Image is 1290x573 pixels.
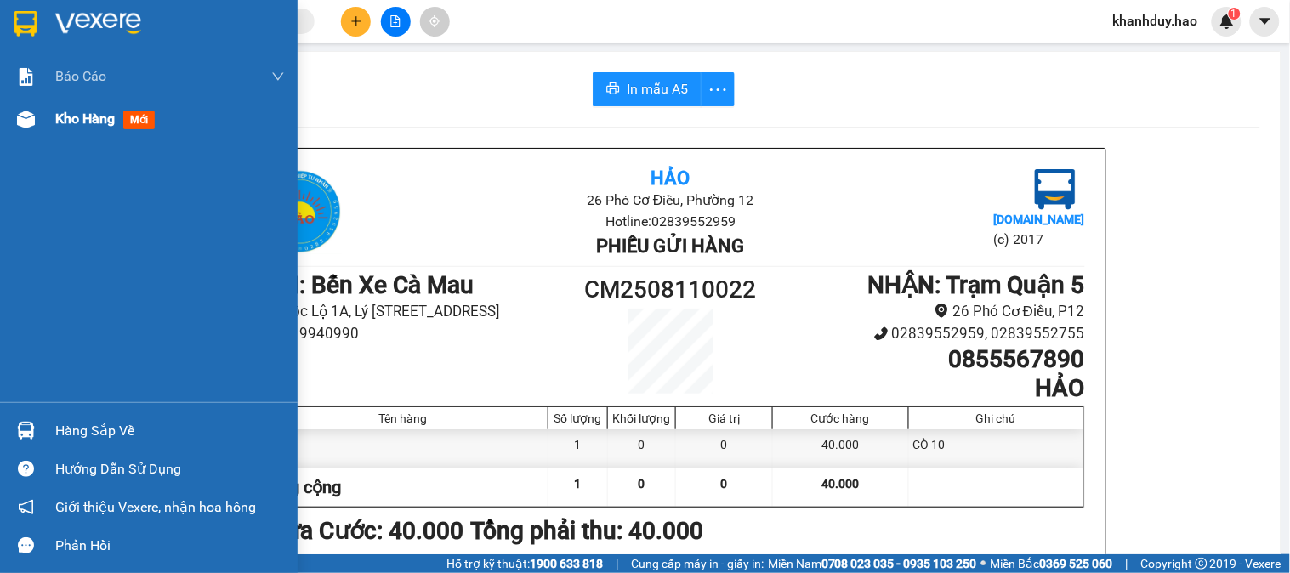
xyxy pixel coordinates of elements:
button: printerIn mẫu A5 [593,72,702,106]
span: mới [123,111,155,129]
div: Giá trị [680,411,768,425]
span: Miền Nam [768,554,977,573]
button: caret-down [1250,7,1280,37]
span: notification [18,499,34,515]
div: Hướng dẫn sử dụng [55,457,285,482]
span: 1 [1231,8,1237,20]
li: 26 Phó Cơ Điều, P12 [774,300,1084,323]
span: Giới thiệu Vexere, nhận hoa hồng [55,496,256,518]
span: 1 [575,477,582,491]
b: Tổng phải thu: 40.000 [471,517,704,545]
div: Hàng sắp về [55,418,285,444]
span: Hỗ trợ kỹ thuật: [446,554,603,573]
img: warehouse-icon [17,422,35,440]
span: question-circle [18,461,34,477]
b: GỬI : Bến Xe Cà Mau [21,123,239,151]
span: Báo cáo [55,65,106,87]
li: 0919940990 [257,322,567,345]
li: Hotline: 02839552959 [395,211,946,232]
button: plus [341,7,371,37]
img: icon-new-feature [1219,14,1235,29]
span: ⚪️ [981,560,986,567]
img: logo.jpg [257,169,342,254]
b: NHẬN : Trạm Quận 5 [868,271,1085,299]
span: printer [606,82,620,98]
li: (c) 2017 [993,229,1084,250]
div: Phản hồi [55,533,285,559]
button: file-add [381,7,411,37]
div: Ghi chú [913,411,1079,425]
div: 1T [259,429,549,468]
h1: HẢO [774,374,1084,403]
span: copyright [1196,558,1208,570]
h1: CM2508110022 [567,271,775,309]
h1: 0855567890 [774,345,1084,374]
span: environment [935,304,949,318]
li: 02839552959, 02839552755 [774,322,1084,345]
span: 0 [721,477,728,491]
div: Số lượng [553,411,603,425]
img: warehouse-icon [17,111,35,128]
button: more [701,72,735,106]
div: 0 [608,429,676,468]
b: [DOMAIN_NAME] [993,213,1084,226]
b: Chưa Cước : 40.000 [257,517,464,545]
span: more [702,79,734,100]
strong: 1900 633 818 [530,557,603,570]
span: aim [429,15,440,27]
span: file-add [389,15,401,27]
span: 40.000 [821,477,859,491]
span: khanhduy.hao [1100,10,1212,31]
div: CÒ 10 [909,429,1083,468]
div: 1 [548,429,608,468]
span: message [18,537,34,553]
sup: 1 [1229,8,1241,20]
img: solution-icon [17,68,35,86]
span: Kho hàng [55,111,115,127]
li: 26 Phó Cơ Điều, Phường 12 [159,42,711,63]
img: logo.jpg [1035,169,1076,210]
div: 0 [676,429,773,468]
span: plus [350,15,362,27]
span: Miền Bắc [991,554,1113,573]
li: 26 Phó Cơ Điều, Phường 12 [395,190,946,211]
b: Hảo [651,167,690,189]
span: | [616,554,618,573]
span: 0 [639,477,645,491]
span: caret-down [1258,14,1273,29]
button: aim [420,7,450,37]
strong: 0369 525 060 [1040,557,1113,570]
strong: 0708 023 035 - 0935 103 250 [821,557,977,570]
span: In mẫu A5 [627,78,688,99]
span: Cung cấp máy in - giấy in: [631,554,764,573]
span: phone [874,326,889,341]
div: Khối lượng [612,411,671,425]
b: GỬI : Bến Xe Cà Mau [257,271,475,299]
span: Tổng cộng [263,477,342,497]
div: 40.000 [773,429,908,468]
div: Tên hàng [263,411,544,425]
span: | [1126,554,1128,573]
li: Quốc Lộ 1A, Lý [STREET_ADDRESS] [257,300,567,323]
li: Hotline: 02839552959 [159,63,711,84]
span: down [271,70,285,83]
div: Cước hàng [777,411,903,425]
img: logo.jpg [21,21,106,106]
b: Phiếu gửi hàng [596,235,744,257]
img: logo-vxr [14,11,37,37]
